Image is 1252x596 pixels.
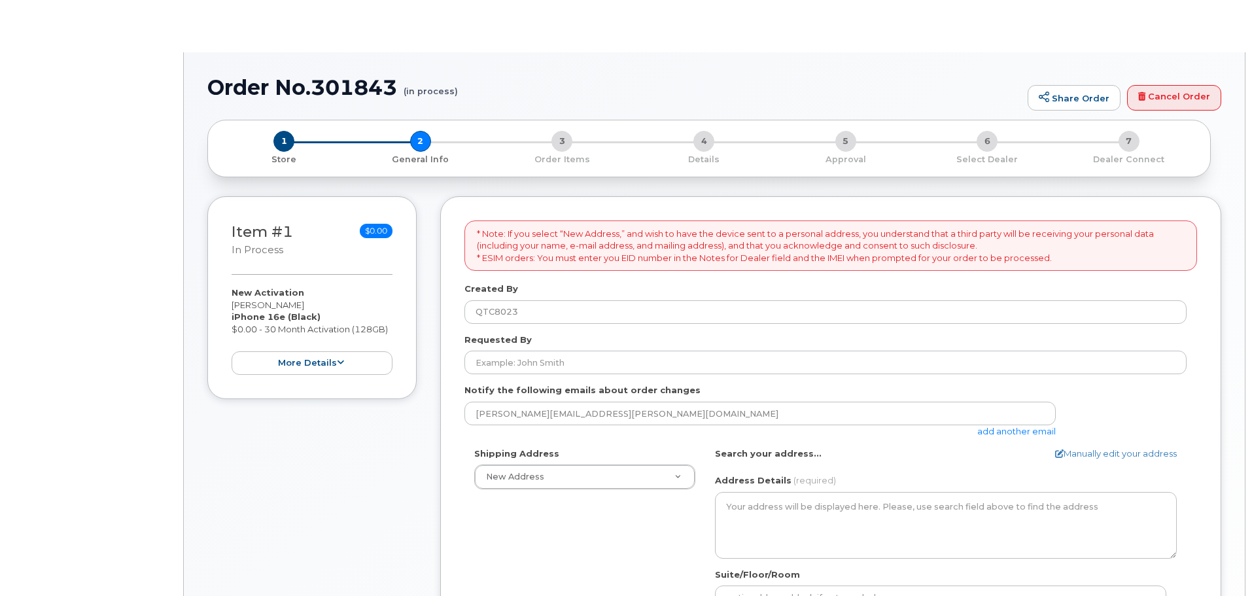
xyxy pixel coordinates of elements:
h3: Item #1 [232,224,293,257]
a: Cancel Order [1127,85,1221,111]
h1: Order No.301843 [207,76,1021,99]
small: in process [232,244,283,256]
label: Created By [464,283,518,295]
input: Example: John Smith [464,351,1187,374]
label: Notify the following emails about order changes [464,384,701,396]
strong: New Activation [232,287,304,298]
span: New Address [486,472,544,482]
input: Example: john@appleseed.com [464,402,1056,425]
label: Search your address... [715,447,822,460]
div: [PERSON_NAME] $0.00 - 30 Month Activation (128GB) [232,287,392,375]
a: Share Order [1028,85,1121,111]
a: 1 Store [218,152,350,166]
a: Manually edit your address [1055,447,1177,460]
span: 1 [273,131,294,152]
label: Shipping Address [474,447,559,460]
small: (in process) [404,76,458,96]
a: add another email [977,426,1056,436]
button: more details [232,351,392,376]
span: $0.00 [360,224,392,238]
strong: iPhone 16e (Black) [232,311,321,322]
a: New Address [475,465,695,489]
p: * Note: If you select “New Address,” and wish to have the device sent to a personal address, you ... [477,228,1185,264]
label: Address Details [715,474,791,487]
p: Store [224,154,345,166]
span: (required) [793,475,836,485]
label: Suite/Floor/Room [715,569,800,581]
label: Requested By [464,334,532,346]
